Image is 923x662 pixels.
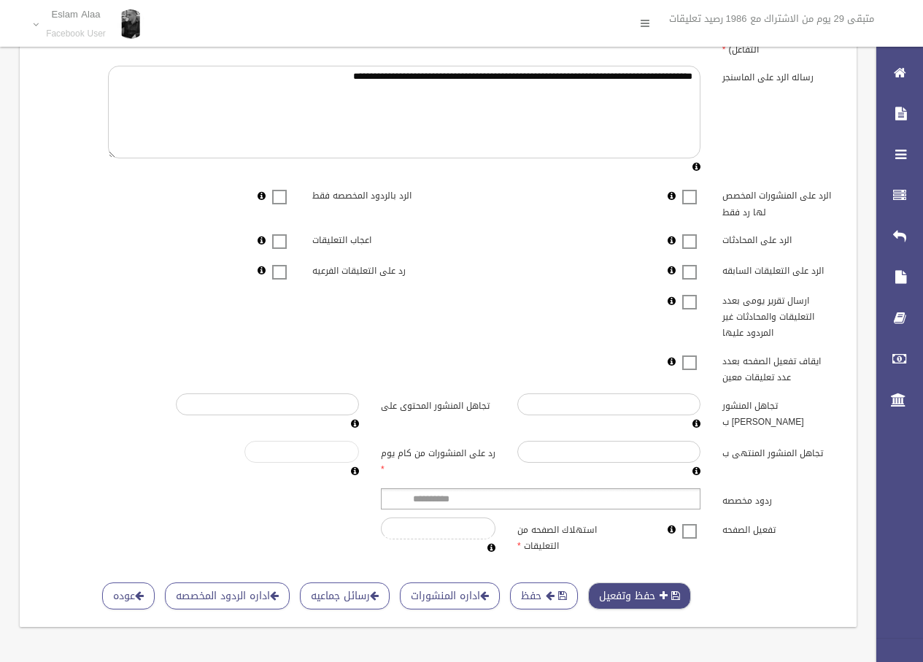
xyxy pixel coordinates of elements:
[301,228,438,249] label: اعجاب التعليقات
[102,582,155,609] a: عوده
[301,258,438,279] label: رد على التعليقات الفرعيه
[711,350,848,386] label: ايقاف تفعيل الصفحه بعدد عدد تعليقات معين
[711,393,848,430] label: تجاهل المنشور [PERSON_NAME] ب
[46,28,106,39] small: Facebook User
[370,393,506,414] label: تجاهل المنشور المحتوى على
[711,441,848,461] label: تجاهل المنشور المنتهى ب
[711,258,848,279] label: الرد على التعليقات السابقه
[711,228,848,249] label: الرد على المحادثات
[711,289,848,342] label: ارسال تقرير يومى بعدد التعليقات والمحادثات غير المردود عليها
[300,582,390,609] a: رسائل جماعيه
[711,517,848,538] label: تفعيل الصفحه
[711,184,848,220] label: الرد على المنشورات المخصص لها رد فقط
[301,184,438,204] label: الرد بالردود المخصصه فقط
[506,517,643,554] label: استهلاك الصفحه من التعليقات
[588,582,691,609] button: حفظ وتفعيل
[165,582,290,609] a: اداره الردود المخصصه
[46,9,106,20] p: Eslam Alaa
[711,488,848,509] label: ردود مخصصه
[400,582,500,609] a: اداره المنشورات
[510,582,578,609] button: حفظ
[711,66,848,86] label: رساله الرد على الماسنجر
[370,441,506,477] label: رد على المنشورات من كام يوم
